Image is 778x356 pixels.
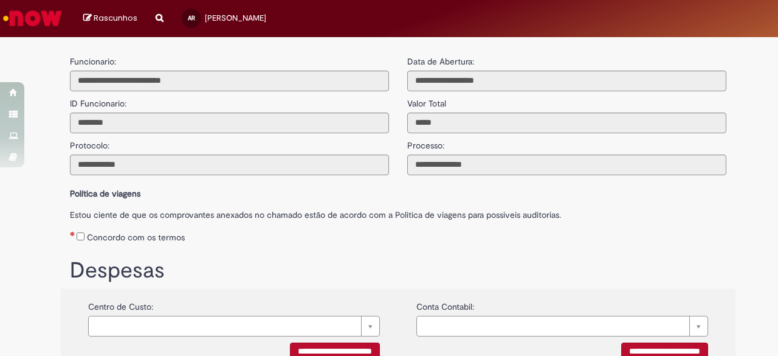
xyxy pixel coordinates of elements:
[407,91,446,110] label: Valor Total
[188,14,195,22] span: AR
[70,203,726,221] label: Estou ciente de que os comprovantes anexados no chamado estão de acordo com a Politica de viagens...
[416,316,708,337] a: Limpar campo {0}
[205,13,266,23] span: [PERSON_NAME]
[83,13,137,24] a: Rascunhos
[407,55,474,68] label: Data de Abertura:
[416,295,474,313] label: Conta Contabil:
[70,55,116,68] label: Funcionario:
[70,188,140,199] b: Política de viagens
[88,295,153,313] label: Centro de Custo:
[1,6,64,30] img: ServiceNow
[407,133,444,152] label: Processo:
[94,12,137,24] span: Rascunhos
[70,259,726,283] h1: Despesas
[87,231,185,243] label: Concordo com os termos
[88,316,380,337] a: Limpar campo {0}
[70,91,126,110] label: ID Funcionario:
[70,133,109,152] label: Protocolo:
